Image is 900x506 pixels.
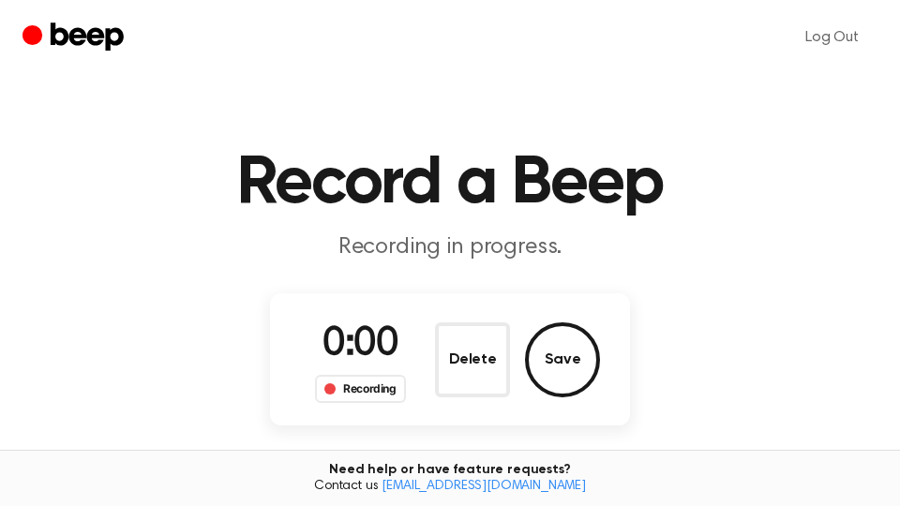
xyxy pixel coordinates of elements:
h1: Record a Beep [22,150,877,217]
a: Beep [22,20,128,56]
div: Recording [315,375,406,403]
span: Contact us [11,479,889,496]
a: [EMAIL_ADDRESS][DOMAIN_NAME] [382,480,586,493]
a: Log Out [787,15,877,60]
button: Delete Audio Record [435,322,510,397]
span: 0:00 [322,325,397,365]
p: Recording in progress. [90,232,810,263]
button: Save Audio Record [525,322,600,397]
